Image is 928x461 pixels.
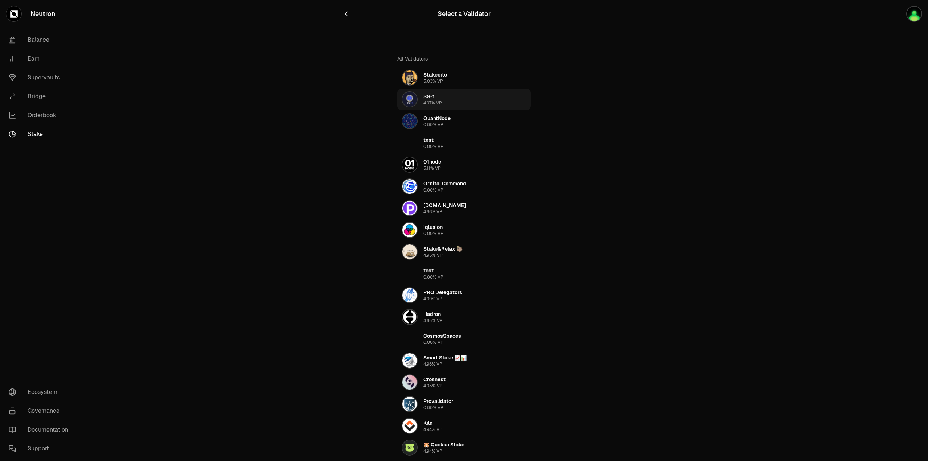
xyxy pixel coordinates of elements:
div: 5.03% VP [423,78,443,84]
img: iqlusion Logo [402,222,418,238]
button: Kiln LogoKiln4.94% VP [397,415,531,437]
div: iqlusion [423,223,443,231]
img: QuantNode Logo [402,113,418,129]
div: 4.95% VP [423,383,443,389]
a: Bridge [3,87,78,106]
button: PRO Delegators LogoPRO Delegators4.99% VP [397,284,531,306]
div: 5.11% VP [423,165,441,171]
div: 01node [423,158,441,165]
div: 0.00% VP [423,339,443,345]
div: PRO Delegators [423,289,462,296]
button: polkachu.com Logo[DOMAIN_NAME]4.96% VP [397,197,531,219]
img: Kepler [906,6,922,22]
div: 4.94% VP [423,427,442,432]
div: 4.95% VP [423,252,443,258]
div: Kiln [423,419,432,427]
button: QuantNode LogoQuantNode0.00% VP [397,110,531,132]
img: 01node Logo [402,157,418,173]
button: Stakecito LogoStakecito5.03% VP [397,67,531,89]
button: CosmosSpaces LogoCosmosSpaces0.00% VP [397,328,531,350]
div: Orbital Command [423,180,466,187]
div: 0.00% VP [423,274,443,280]
img: Orbital Command Logo [402,178,418,194]
div: 4.97% VP [423,100,442,106]
div: 4.95% VP [423,318,443,324]
button: Stake&Relax 🦥 LogoStake&Relax 🦥4.95% VP [397,241,531,263]
a: Balance [3,30,78,49]
button: Crosnest LogoCrosnest4.95% VP [397,371,531,393]
button: test Logotest0.00% VP [397,263,531,284]
div: 0.00% VP [423,144,443,149]
div: All Validators [397,51,531,67]
img: Stake&Relax 🦥 Logo [402,244,418,260]
div: 0.00% VP [423,231,443,236]
div: CosmosSpaces [423,332,461,339]
div: SG-1 [423,93,435,100]
img: PRO Delegators Logo [402,287,418,303]
div: 0.00% VP [423,405,443,411]
button: SG-1 LogoSG-14.97% VP [397,89,531,110]
img: Provalidator Logo [402,396,418,412]
img: Crosnest Logo [402,374,418,390]
a: Stake [3,125,78,144]
div: 4.99% VP [423,296,442,302]
a: Support [3,439,78,458]
div: Crosnest [423,376,446,383]
div: Stake&Relax 🦥 [423,245,463,252]
button: 01node Logo01node5.11% VP [397,154,531,176]
div: 4.94% VP [423,448,442,454]
div: Provalidator [423,398,453,405]
img: 🐹 Quokka Stake Logo [402,440,418,456]
div: test [423,267,434,274]
a: Orderbook [3,106,78,125]
button: Hadron LogoHadron4.95% VP [397,306,531,328]
button: 🐹 Quokka Stake Logo🐹 Quokka Stake4.94% VP [397,437,531,458]
div: Select a Validator [438,9,491,19]
div: test [423,136,434,144]
img: SG-1 Logo [402,91,418,107]
button: Provalidator LogoProvalidator0.00% VP [397,393,531,415]
img: Kiln Logo [402,418,418,434]
a: Governance [3,402,78,420]
a: Documentation [3,420,78,439]
div: Hadron [423,310,441,318]
a: Supervaults [3,68,78,87]
button: Orbital Command LogoOrbital Command0.00% VP [397,176,531,197]
div: Smart Stake 📈📊 [423,354,467,361]
button: iqlusion Logoiqlusion0.00% VP [397,219,531,241]
a: Earn [3,49,78,68]
div: 🐹 Quokka Stake [423,441,464,448]
div: 0.00% VP [423,122,443,128]
div: Stakecito [423,71,447,78]
button: test Logotest0.00% VP [397,132,531,154]
div: [DOMAIN_NAME] [423,202,466,209]
img: Hadron Logo [402,309,418,325]
img: Smart Stake 📈📊 Logo [402,353,418,369]
a: Ecosystem [3,383,78,402]
div: 4.96% VP [423,209,442,215]
button: Smart Stake 📈📊 LogoSmart Stake 📈📊4.96% VP [397,350,531,371]
div: 4.96% VP [423,361,442,367]
div: 0.00% VP [423,187,443,193]
div: QuantNode [423,115,451,122]
img: Stakecito Logo [402,70,418,86]
img: polkachu.com Logo [402,200,418,216]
